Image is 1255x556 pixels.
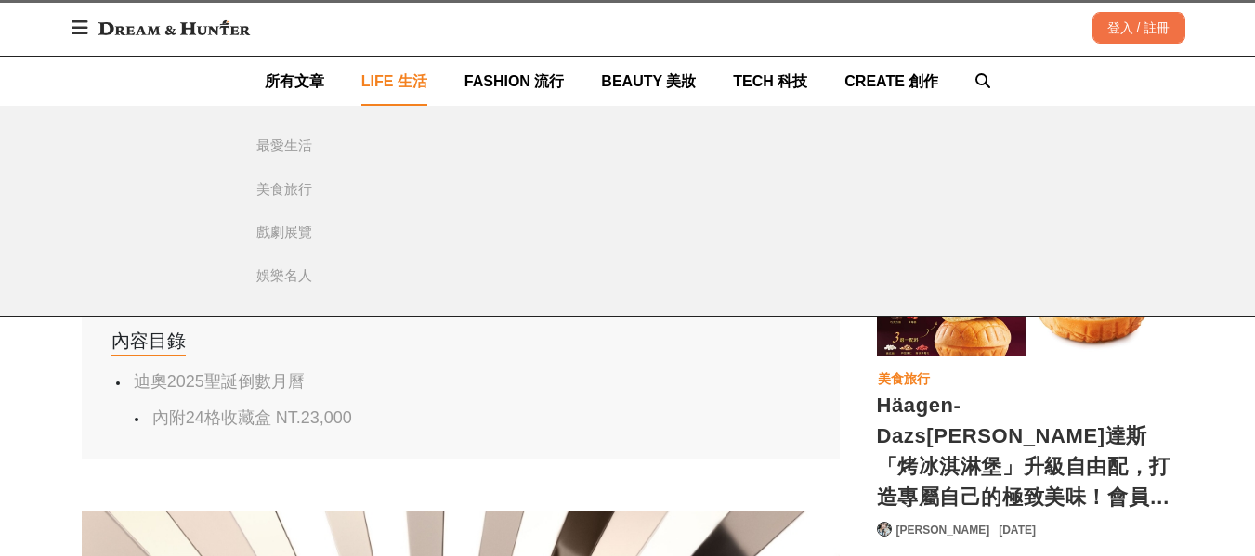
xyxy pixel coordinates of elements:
a: 迪奧2025聖誕倒數月曆 [134,372,305,391]
a: BEAUTY 美妝 [601,57,696,106]
div: 最愛生活 [256,136,312,157]
a: Avatar [877,522,892,537]
div: 娛樂名人 [256,265,312,287]
img: Avatar [878,523,891,536]
a: LIFE 生活 [361,57,427,106]
span: 所有文章 [265,73,324,89]
div: [DATE] [999,522,1036,538]
span: FASHION 流行 [464,73,565,89]
a: 最愛生活 [256,136,349,157]
a: Häagen-Dazs[PERSON_NAME]達斯「烤冰淇淋堡」升級自由配，打造專屬自己的極致美味！會員限定優惠，美味加倍、甜蜜共享！ [877,390,1174,512]
a: TECH 科技 [733,57,807,106]
img: Dream & Hunter [89,11,259,45]
div: 戲劇展覽 [256,222,312,243]
div: 美食旅行 [256,179,312,200]
div: 美食旅行 [878,369,930,389]
span: TECH 科技 [733,73,807,89]
span: CREATE 創作 [844,73,938,89]
a: CREATE 創作 [844,57,938,106]
a: 美食旅行 [256,179,349,200]
a: 內附24格收藏盒 NT.23,000 [152,408,352,427]
a: 美食旅行 [877,368,931,390]
a: 所有文章 [265,57,324,106]
span: BEAUTY 美妝 [601,73,696,89]
div: 內容目錄 [111,327,186,356]
a: FASHION 流行 [464,57,565,106]
div: 登入 / 註冊 [1092,12,1185,44]
a: 戲劇展覽 [256,222,349,243]
a: 娛樂名人 [256,265,349,287]
a: [PERSON_NAME] [896,522,990,538]
span: LIFE 生活 [361,73,427,89]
